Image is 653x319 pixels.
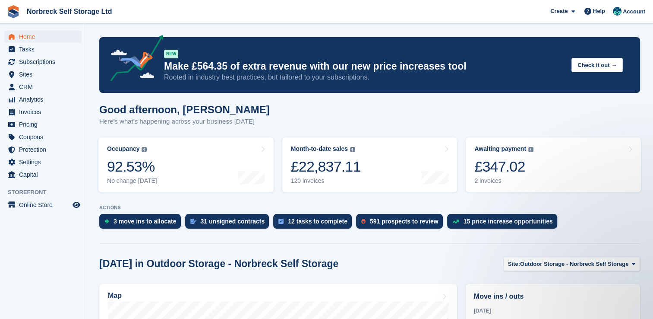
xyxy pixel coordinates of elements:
[282,137,457,192] a: Month-to-date sales £22,837.11 120 invoices
[19,81,71,93] span: CRM
[185,214,274,233] a: 31 unsigned contracts
[571,58,623,72] button: Check it out →
[474,177,533,185] div: 2 invoices
[7,5,20,18] img: stora-icon-8386f47178a22dfd0bd8f6a31ec36ba5ce8667c1dd55bd0f319d3a0aa187defe.svg
[19,199,71,211] span: Online Store
[291,177,361,185] div: 120 invoices
[350,147,355,152] img: icon-info-grey-7440780725fd019a000dd9b08b2336e03edf1995a4989e88bcd33f0948082b44.svg
[99,104,270,115] h1: Good afternoon, [PERSON_NAME]
[164,60,565,73] p: Make £564.35 of extra revenue with our new price increases tool
[474,158,533,175] div: £347.02
[4,199,82,211] a: menu
[291,158,361,175] div: £22,837.11
[613,7,621,16] img: Sally King
[452,220,459,223] img: price_increase_opportunities-93ffe204e8149a01c8c9dc8f82e8f89637d9d84a8eef4429ea346261dce0b2c0.svg
[23,4,115,19] a: Norbreck Self Storage Ltd
[108,292,122,300] h2: Map
[4,156,82,168] a: menu
[99,214,185,233] a: 3 move ins to allocate
[107,158,157,175] div: 92.53%
[103,35,164,84] img: price-adjustments-announcement-icon-8257ccfd72463d97f412b2fc003d46551f7dbcb40ab6d574587a9cd5c0d94...
[288,218,347,225] div: 12 tasks to complete
[474,145,526,153] div: Awaiting payment
[114,218,177,225] div: 3 move ins to allocate
[273,214,356,233] a: 12 tasks to complete
[4,169,82,181] a: menu
[4,81,82,93] a: menu
[19,169,71,181] span: Capital
[142,147,147,152] img: icon-info-grey-7440780725fd019a000dd9b08b2336e03edf1995a4989e88bcd33f0948082b44.svg
[190,219,196,224] img: contract_signature_icon-13c848040528278c33f63329250d36e43548de30e8caae1d1a13099fd9432cc5.svg
[104,219,109,224] img: move_ins_to_allocate_icon-fdf77a2bb77ea45bf5b3d319d69a93e2d87916cf1d5bf7949dd705db3b84f3ca.svg
[278,219,284,224] img: task-75834270c22a3079a89374b754ae025e5fb1db73e45f91037f5363f120a921f8.svg
[4,93,82,105] a: menu
[8,188,86,197] span: Storefront
[370,218,438,225] div: 591 prospects to review
[4,106,82,118] a: menu
[107,177,157,185] div: No change [DATE]
[19,156,71,168] span: Settings
[593,7,605,16] span: Help
[550,7,568,16] span: Create
[19,144,71,156] span: Protection
[447,214,562,233] a: 15 price increase opportunities
[164,73,565,82] p: Rooted in industry best practices, but tailored to your subscriptions.
[291,145,348,153] div: Month-to-date sales
[19,93,71,105] span: Analytics
[528,147,533,152] img: icon-info-grey-7440780725fd019a000dd9b08b2336e03edf1995a4989e88bcd33f0948082b44.svg
[99,258,338,270] h2: [DATE] in Outdoor Storage - Norbreck Self Storage
[508,260,520,268] span: Site:
[19,106,71,118] span: Invoices
[4,131,82,143] a: menu
[623,7,645,16] span: Account
[164,50,178,58] div: NEW
[19,118,71,131] span: Pricing
[4,144,82,156] a: menu
[503,257,640,271] button: Site: Outdoor Storage - Norbreck Self Storage
[474,291,632,302] h2: Move ins / outs
[99,205,640,211] p: ACTIONS
[356,214,447,233] a: 591 prospects to review
[99,117,270,127] p: Here's what's happening across your business [DATE]
[19,56,71,68] span: Subscriptions
[98,137,274,192] a: Occupancy 92.53% No change [DATE]
[201,218,265,225] div: 31 unsigned contracts
[520,260,628,268] span: Outdoor Storage - Norbreck Self Storage
[4,56,82,68] a: menu
[107,145,139,153] div: Occupancy
[71,200,82,210] a: Preview store
[19,31,71,43] span: Home
[4,31,82,43] a: menu
[361,219,366,224] img: prospect-51fa495bee0391a8d652442698ab0144808aea92771e9ea1ae160a38d050c398.svg
[474,307,632,315] div: [DATE]
[4,43,82,55] a: menu
[19,131,71,143] span: Coupons
[466,137,641,192] a: Awaiting payment £347.02 2 invoices
[4,118,82,131] a: menu
[19,43,71,55] span: Tasks
[19,68,71,80] span: Sites
[464,218,553,225] div: 15 price increase opportunities
[4,68,82,80] a: menu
